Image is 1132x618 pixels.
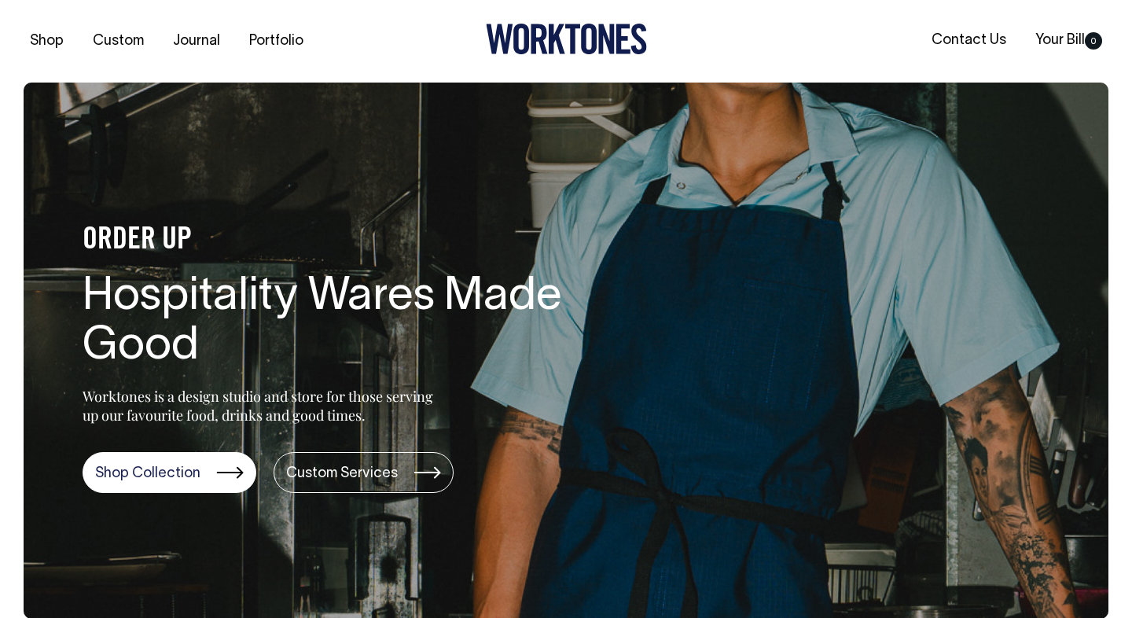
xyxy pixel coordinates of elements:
[83,387,440,425] p: Worktones is a design studio and store for those serving up our favourite food, drinks and good t...
[83,273,586,373] h1: Hospitality Wares Made Good
[1085,32,1102,50] span: 0
[83,224,586,257] h4: ORDER UP
[1029,28,1108,53] a: Your Bill0
[83,452,256,493] a: Shop Collection
[925,28,1013,53] a: Contact Us
[167,28,226,54] a: Journal
[86,28,150,54] a: Custom
[274,452,454,493] a: Custom Services
[243,28,310,54] a: Portfolio
[24,28,70,54] a: Shop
